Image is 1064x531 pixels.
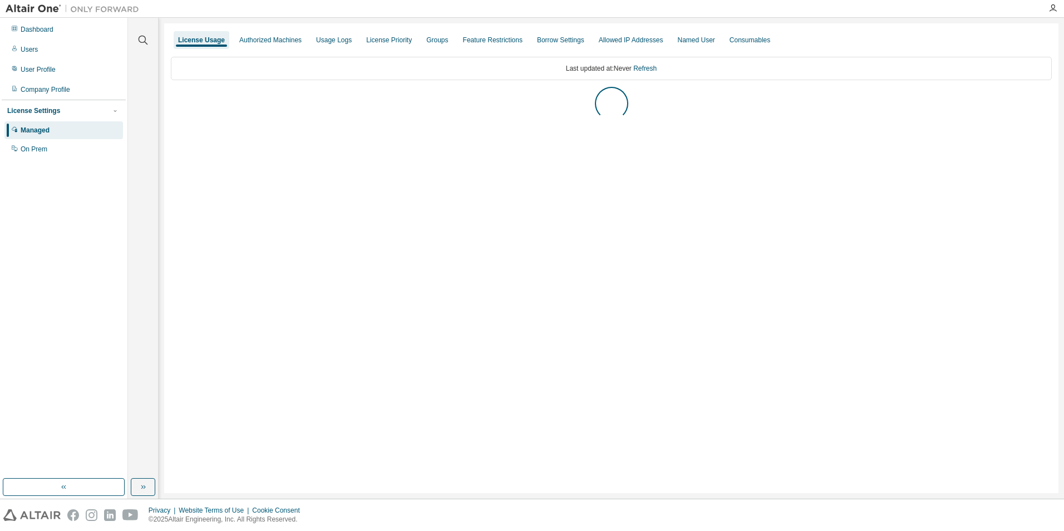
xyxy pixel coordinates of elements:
[122,509,139,521] img: youtube.svg
[537,36,584,45] div: Borrow Settings
[633,65,657,72] a: Refresh
[7,106,60,115] div: License Settings
[21,45,38,54] div: Users
[149,506,179,515] div: Privacy
[86,509,97,521] img: instagram.svg
[3,509,61,521] img: altair_logo.svg
[599,36,663,45] div: Allowed IP Addresses
[426,36,448,45] div: Groups
[730,36,770,45] div: Consumables
[366,36,412,45] div: License Priority
[178,36,225,45] div: License Usage
[21,145,47,154] div: On Prem
[252,506,306,515] div: Cookie Consent
[21,25,53,34] div: Dashboard
[21,65,56,74] div: User Profile
[21,126,50,135] div: Managed
[149,515,307,524] p: © 2025 Altair Engineering, Inc. All Rights Reserved.
[67,509,79,521] img: facebook.svg
[677,36,715,45] div: Named User
[179,506,252,515] div: Website Terms of Use
[104,509,116,521] img: linkedin.svg
[463,36,523,45] div: Feature Restrictions
[21,85,70,94] div: Company Profile
[316,36,352,45] div: Usage Logs
[171,57,1052,80] div: Last updated at: Never
[6,3,145,14] img: Altair One
[239,36,302,45] div: Authorized Machines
